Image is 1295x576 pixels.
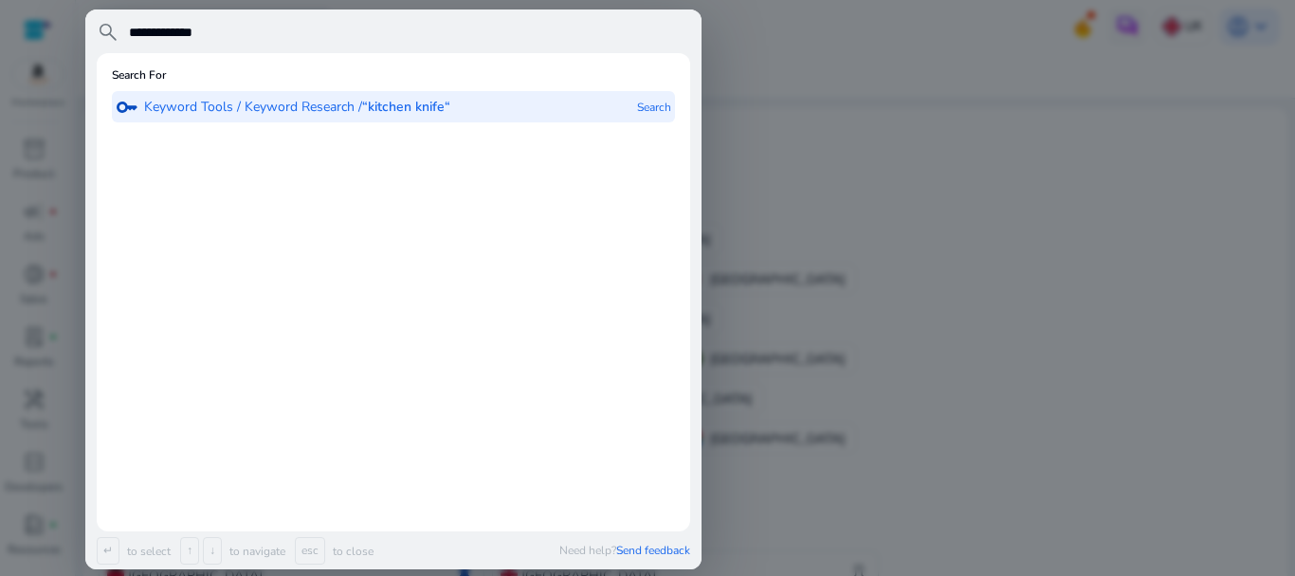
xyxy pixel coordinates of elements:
[295,537,325,565] span: esc
[226,544,285,559] p: to navigate
[329,544,374,559] p: to close
[123,544,171,559] p: to select
[559,543,690,558] p: Need help?
[97,537,119,565] span: ↵
[362,98,450,116] b: “kitchen knife“
[112,68,166,82] h6: Search For
[637,91,671,122] p: Search
[116,96,138,119] span: key
[203,537,222,565] span: ↓
[616,543,690,558] span: Send feedback
[97,21,119,44] span: search
[180,537,199,565] span: ↑
[144,98,450,117] p: Keyword Tools / Keyword Research /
